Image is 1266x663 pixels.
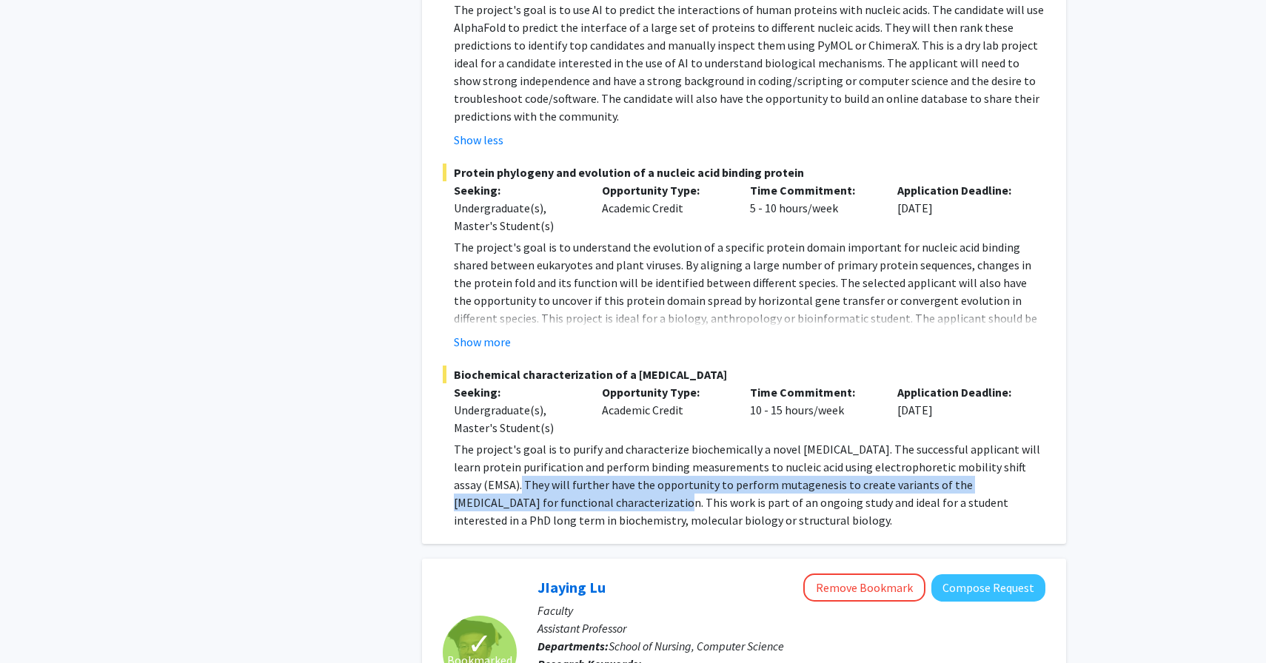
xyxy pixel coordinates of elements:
[609,639,784,653] span: School of Nursing, Computer Science
[591,383,739,437] div: Academic Credit
[454,238,1045,363] p: The project's goal is to understand the evolution of a specific protein domain important for nucl...
[537,619,1045,637] p: Assistant Professor
[454,333,511,351] button: Show more
[454,131,503,149] button: Show less
[454,440,1045,529] p: The project's goal is to purify and characterize biochemically a novel [MEDICAL_DATA]. The succes...
[11,596,63,652] iframe: Chat
[454,401,580,437] div: Undergraduate(s), Master's Student(s)
[886,181,1034,235] div: [DATE]
[602,181,728,199] p: Opportunity Type:
[602,383,728,401] p: Opportunity Type:
[739,181,887,235] div: 5 - 10 hours/week
[467,636,492,651] span: ✓
[537,602,1045,619] p: Faculty
[803,573,925,602] button: Remove Bookmark
[454,181,580,199] p: Seeking:
[443,366,1045,383] span: Biochemical characterization of a [MEDICAL_DATA]
[931,574,1045,602] button: Compose Request to JIaying Lu
[739,383,887,437] div: 10 - 15 hours/week
[454,383,580,401] p: Seeking:
[750,181,876,199] p: Time Commitment:
[750,383,876,401] p: Time Commitment:
[537,639,609,653] b: Departments:
[454,199,580,235] div: Undergraduate(s), Master's Student(s)
[591,181,739,235] div: Academic Credit
[443,164,1045,181] span: Protein phylogeny and evolution of a nucleic acid binding protein
[454,1,1045,125] p: The project's goal is to use AI to predict the interactions of human proteins with nucleic acids....
[886,383,1034,437] div: [DATE]
[897,383,1023,401] p: Application Deadline:
[537,578,606,596] a: JIaying Lu
[897,181,1023,199] p: Application Deadline:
